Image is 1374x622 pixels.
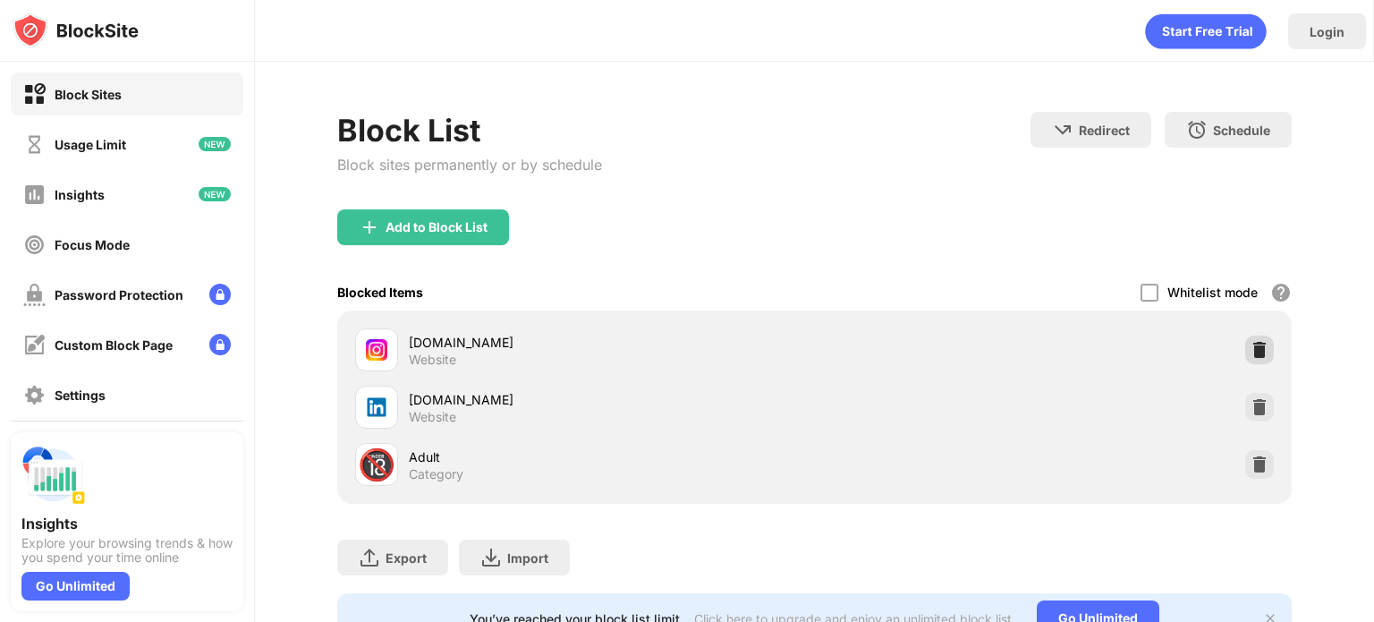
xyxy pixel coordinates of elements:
[23,183,46,206] img: insights-off.svg
[23,384,46,406] img: settings-off.svg
[358,447,395,483] div: 🔞
[337,285,423,300] div: Blocked Items
[21,572,130,601] div: Go Unlimited
[23,133,46,156] img: time-usage-off.svg
[1167,285,1258,300] div: Whitelist mode
[55,388,106,403] div: Settings
[1213,123,1270,138] div: Schedule
[55,87,122,102] div: Block Sites
[23,234,46,256] img: focus-off.svg
[23,83,46,106] img: block-on.svg
[409,409,456,425] div: Website
[1310,24,1344,39] div: Login
[409,466,463,482] div: Category
[55,237,130,252] div: Focus Mode
[55,187,105,202] div: Insights
[55,287,183,302] div: Password Protection
[1145,13,1267,49] div: animation
[209,334,231,355] img: lock-menu.svg
[409,390,814,409] div: [DOMAIN_NAME]
[55,137,126,152] div: Usage Limit
[21,443,86,507] img: push-insights.svg
[409,352,456,368] div: Website
[366,396,387,418] img: favicons
[1079,123,1130,138] div: Redirect
[507,550,548,566] div: Import
[199,187,231,201] img: new-icon.svg
[199,137,231,151] img: new-icon.svg
[55,337,173,353] div: Custom Block Page
[23,334,46,356] img: customize-block-page-off.svg
[21,536,233,565] div: Explore your browsing trends & how you spend your time online
[337,156,602,174] div: Block sites permanently or by schedule
[21,515,233,533] div: Insights
[366,339,387,361] img: favicons
[23,284,46,306] img: password-protection-off.svg
[409,447,814,466] div: Adult
[409,333,814,352] div: [DOMAIN_NAME]
[386,220,488,234] div: Add to Block List
[337,112,602,149] div: Block List
[386,550,427,566] div: Export
[13,13,139,48] img: logo-blocksite.svg
[209,284,231,305] img: lock-menu.svg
